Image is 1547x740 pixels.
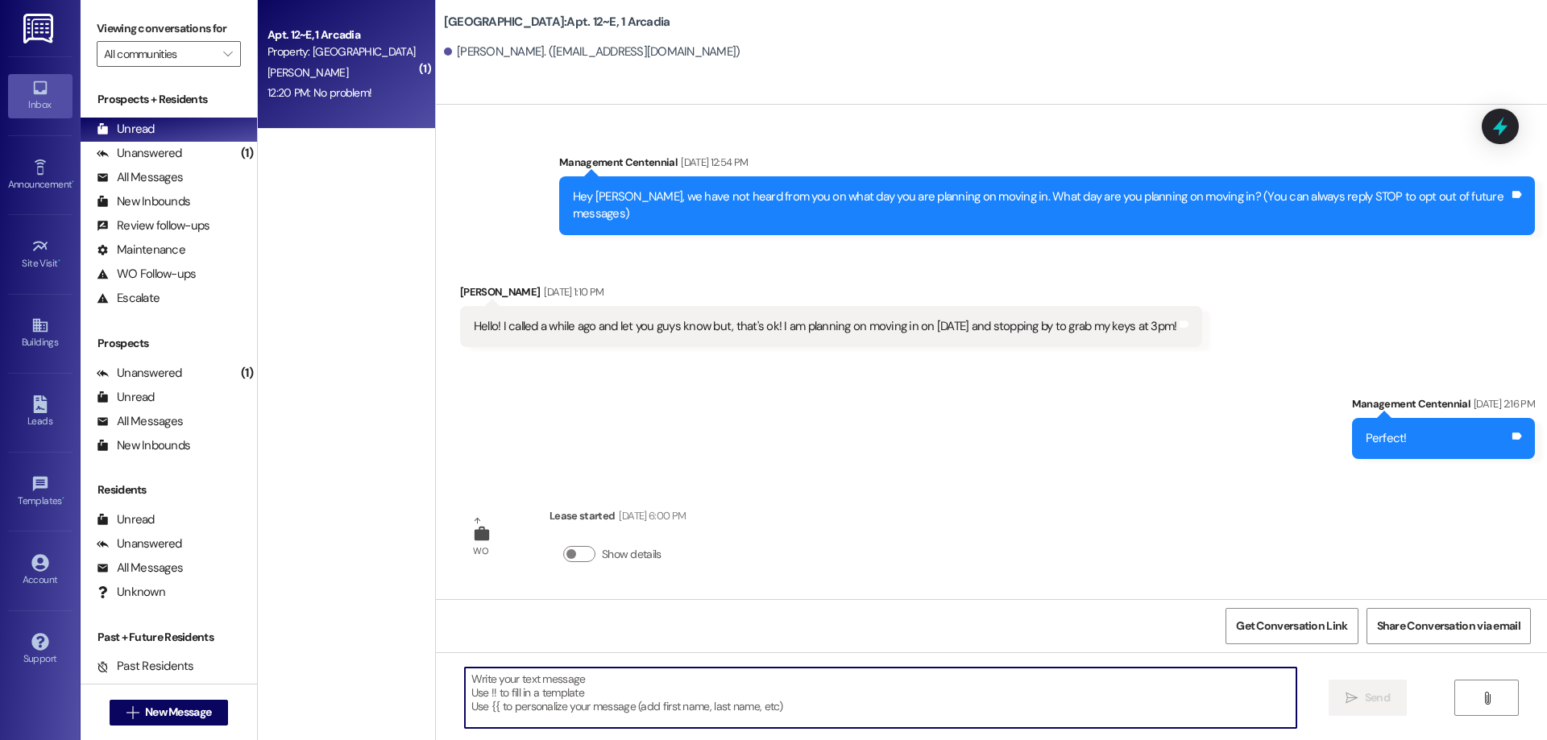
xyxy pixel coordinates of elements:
button: New Message [110,700,229,726]
div: Unread [97,389,155,406]
div: Hey [PERSON_NAME], we have not heard from you on what day you are planning on moving in. What day... [573,188,1509,223]
span: Get Conversation Link [1236,618,1347,635]
a: Templates • [8,470,73,514]
div: Escalate [97,290,160,307]
button: Share Conversation via email [1367,608,1531,644]
div: All Messages [97,560,183,577]
div: Unanswered [97,535,182,552]
i:  [1481,692,1493,705]
div: [DATE] 1:10 PM [540,283,603,300]
span: Share Conversation via email [1377,618,1520,635]
a: Inbox [8,74,73,118]
div: (1) [237,361,257,386]
span: • [62,493,64,504]
img: ResiDesk Logo [23,14,56,43]
div: Residents [81,482,257,498]
div: WO Follow-ups [97,266,196,283]
div: [DATE] 6:00 PM [615,507,686,524]
div: Unanswered [97,145,182,162]
div: [DATE] 2:16 PM [1470,395,1535,412]
div: Review follow-ups [97,217,209,234]
a: Account [8,549,73,593]
span: New Message [145,704,211,721]
a: Buildings [8,312,73,355]
input: All communities [104,41,215,67]
a: Leads [8,391,73,434]
div: All Messages [97,169,183,186]
div: [PERSON_NAME] [460,283,1203,306]
div: New Inbounds [97,193,190,210]
div: WO [473,543,488,560]
div: [PERSON_NAME]. ([EMAIL_ADDRESS][DOMAIN_NAME]) [444,43,740,60]
div: Management Centennial [1352,395,1535,418]
div: Past + Future Residents [81,629,257,646]
div: Unread [97,121,155,138]
button: Send [1329,680,1407,716]
span: Send [1365,689,1390,706]
div: Maintenance [97,242,185,258]
label: Viewing conversations for [97,16,241,41]
span: [PERSON_NAME] [268,65,348,80]
div: Hello! I called a while ago and let you guys know but, that's ok! I am planning on moving in on [... [474,318,1177,335]
div: 12:20 PM: No problem! [268,85,371,100]
span: • [72,176,74,188]
b: [GEOGRAPHIC_DATA]: Apt. 12~E, 1 Arcadia [444,14,670,31]
div: Unread [97,511,155,528]
i:  [1346,692,1358,705]
div: Apt. 12~E, 1 Arcadia [268,27,417,43]
div: [DATE] 12:54 PM [677,154,748,171]
span: • [58,255,60,267]
div: Perfect! [1366,430,1407,447]
div: Prospects [81,335,257,352]
div: Lease started [550,507,686,530]
a: Site Visit • [8,233,73,276]
div: All Messages [97,413,183,430]
i:  [126,706,139,719]
div: (1) [237,141,257,166]
div: Unanswered [97,365,182,382]
a: Support [8,628,73,672]
div: Prospects + Residents [81,91,257,108]
div: Past Residents [97,658,194,675]
div: Property: [GEOGRAPHIC_DATA] [268,43,417,60]
i:  [223,48,232,60]
button: Get Conversation Link [1226,608,1358,644]
div: Management Centennial [559,154,1535,176]
div: Unknown [97,584,165,601]
div: New Inbounds [97,437,190,454]
label: Show details [602,546,662,563]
